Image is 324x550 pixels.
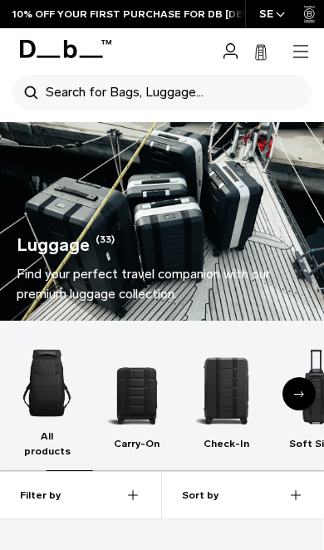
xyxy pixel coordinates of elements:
h3: All products [17,429,77,459]
h3: Check-In [196,436,257,451]
a: Db All products [17,337,77,459]
img: Db [196,345,257,436]
div: Search for Bags, Luggage... [12,75,312,110]
li: 1 / 6 [17,337,77,459]
li: 3 / 6 [196,345,257,451]
a: Db Check-In [196,345,257,451]
img: Db [106,345,167,436]
h1: Luggage [17,232,90,258]
li: 2 / 6 [106,345,167,451]
span: Find your perfect travel companion with our premium luggage collection. [17,266,270,302]
div: Next slide [282,377,316,410]
strong: Filter by [20,488,61,503]
h3: Carry-On [106,436,167,451]
a: Db Carry-On [106,345,167,451]
span: (33) [96,232,115,258]
img: Db [17,337,77,429]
